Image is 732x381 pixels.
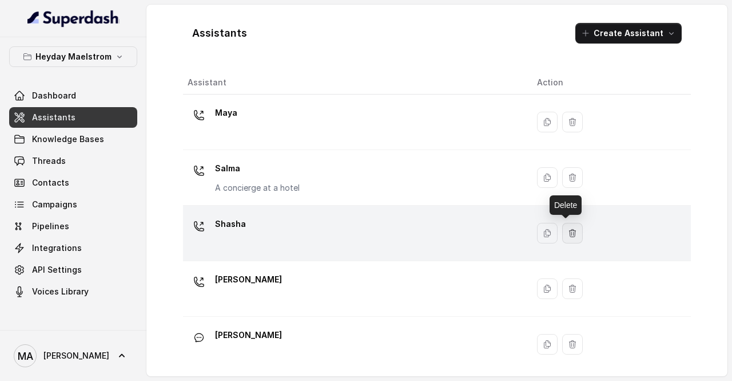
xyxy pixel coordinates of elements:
[32,199,77,210] span: Campaigns
[32,242,82,254] span: Integrations
[215,104,237,122] p: Maya
[9,172,137,193] a: Contacts
[550,195,582,215] div: Delete
[9,238,137,258] a: Integrations
[32,221,69,232] span: Pipelines
[9,340,137,372] a: [PERSON_NAME]
[9,216,137,237] a: Pipelines
[9,129,137,150] a: Knowledge Bases
[215,215,246,233] p: Shasha
[43,350,109,362] span: [PERSON_NAME]
[215,270,282,289] p: [PERSON_NAME]
[32,90,76,101] span: Dashboard
[9,46,137,67] button: Heyday Maelstrom
[215,182,300,194] p: A concierge at a hotel
[32,177,69,188] span: Contacts
[528,71,691,95] th: Action
[32,264,82,276] span: API Settings
[215,159,300,178] p: Salma
[575,23,682,44] button: Create Assistant
[183,71,528,95] th: Assistant
[192,24,247,42] h1: Assistants
[9,260,137,280] a: API Settings
[215,326,282,344] p: [PERSON_NAME]
[9,281,137,302] a: Voices Library
[9,107,137,128] a: Assistants
[9,85,137,106] a: Dashboard
[32,112,75,123] span: Assistants
[9,194,137,215] a: Campaigns
[32,133,104,145] span: Knowledge Bases
[18,350,33,362] text: MA
[27,9,120,28] img: light.svg
[32,286,89,297] span: Voices Library
[35,50,112,64] p: Heyday Maelstrom
[32,155,66,167] span: Threads
[9,151,137,171] a: Threads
